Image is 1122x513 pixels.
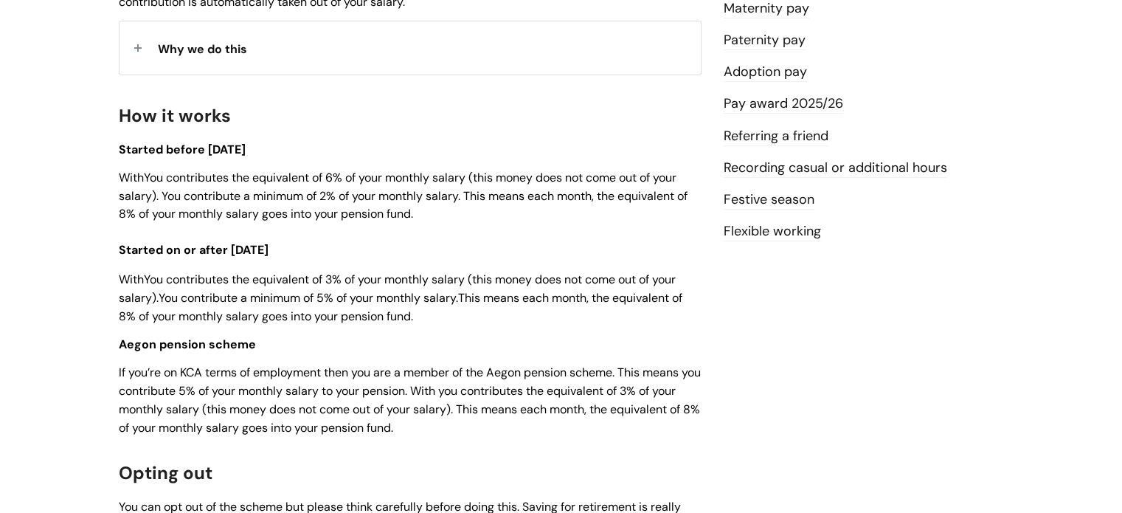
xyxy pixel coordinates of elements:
a: Adoption pay [724,63,807,82]
a: Referring a friend [724,127,828,146]
a: Festive season [724,190,814,210]
a: Pay award 2025/26 [724,94,843,114]
span: WithYou contributes the equivalent of 6% of your monthly salary (this money does not come out of ... [119,170,688,222]
span: WithYou contributes the equivalent of 3% of your monthly salary (this money does not come out of ... [119,272,682,324]
span: You contribute a minimum of 5% of your monthly salary. [159,290,458,306]
span: Why we do this [158,41,247,57]
a: Paternity pay [724,31,806,50]
span: Opting out [119,461,212,484]
span: Aegon pension scheme [119,337,256,352]
span: Started on or after [DATE] [119,242,269,258]
span: How it works [119,104,231,127]
a: Flexible working [724,222,821,241]
span: Started before [DATE] [119,142,246,157]
a: Recording casual or additional hours [724,159,947,178]
span: If you’re on KCA terms of employment then you are a member of the Aegon pension scheme. This mean... [119,365,701,435]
